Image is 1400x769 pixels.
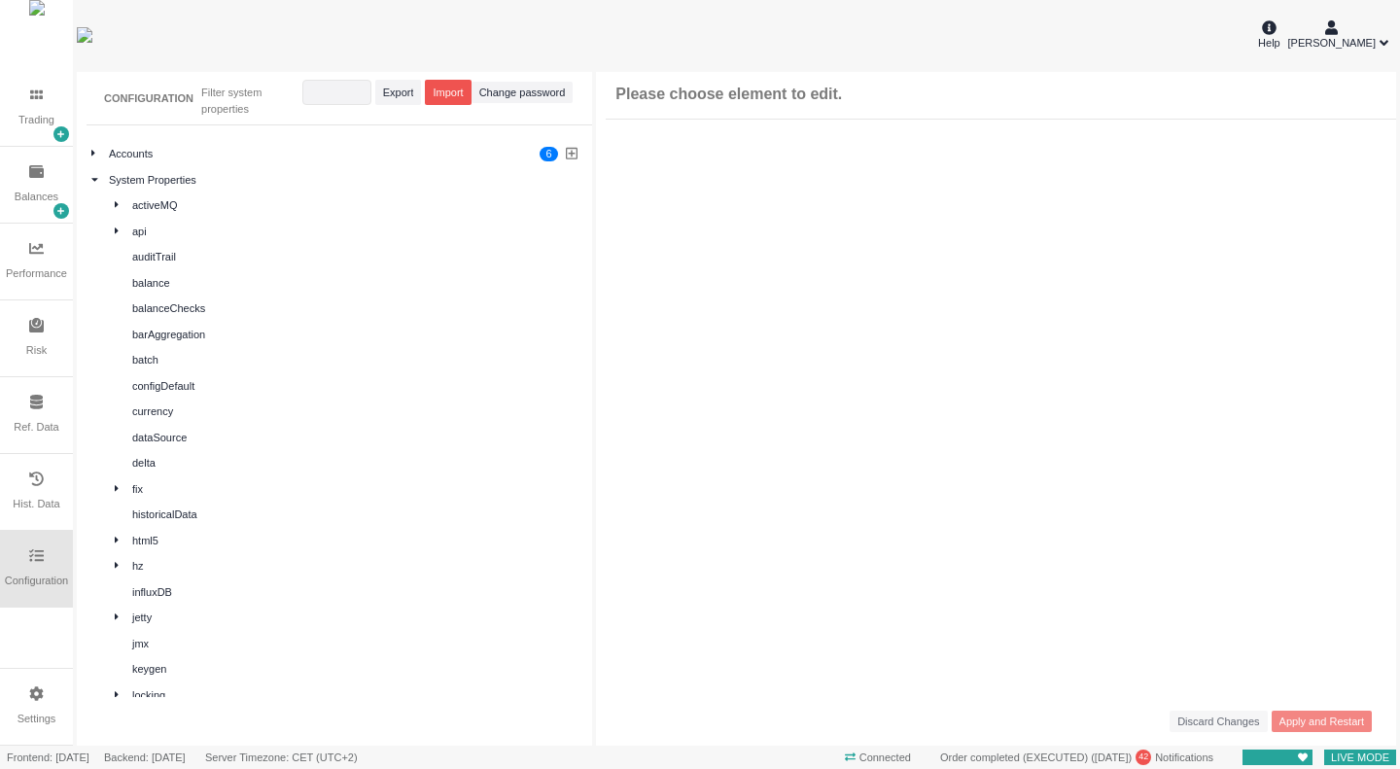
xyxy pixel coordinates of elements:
div: configDefault [132,378,577,395]
div: CONFIGURATION [104,90,193,107]
div: Filter system properties [201,85,299,117]
span: [PERSON_NAME] [1288,35,1376,52]
span: 15/09/2025 21:07:28 [1095,752,1129,763]
div: Settings [17,711,56,727]
div: Balances [15,189,58,205]
div: delta [132,455,577,472]
div: historicalData [132,507,577,523]
div: Ref. Data [14,419,58,436]
div: Performance [6,265,67,282]
div: Hist. Data [13,496,59,512]
div: Risk [26,342,47,359]
sup: 6 [540,147,557,161]
div: jmx [132,636,577,652]
div: jetty [132,610,577,626]
div: Accounts [109,146,532,162]
span: Apply and Restart [1279,714,1364,730]
div: balanceChecks [132,300,577,317]
div: Trading [18,112,54,128]
span: Order completed (EXECUTED) [940,752,1088,763]
div: dataSource [132,430,577,446]
div: Configuration [5,573,68,589]
div: html5 [132,533,577,549]
div: locking [132,687,577,704]
p: 6 [545,147,551,166]
div: keygen [132,661,577,678]
span: Connected [838,748,918,768]
span: Import [433,85,463,101]
div: activeMQ [132,197,577,214]
span: ( ) [1088,752,1132,763]
span: LIVE MODE [1324,748,1396,768]
h3: Please choose element to edit. [615,85,842,103]
div: Help [1258,17,1280,51]
span: Discard Changes [1177,714,1259,730]
img: wyden_logotype_blue.svg [77,27,92,43]
span: Export [383,85,414,101]
div: balance [132,275,577,292]
div: currency [132,403,577,420]
div: fix [132,481,577,498]
div: influxDB [132,584,577,601]
div: api [132,224,577,240]
div: System Properties [109,172,577,189]
div: Notifications [933,748,1220,768]
div: auditTrail [132,249,577,265]
div: hz [132,558,577,575]
div: batch [132,352,577,368]
span: 42 [1138,751,1148,764]
span: Change password [479,85,566,101]
div: barAggregation [132,327,577,343]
